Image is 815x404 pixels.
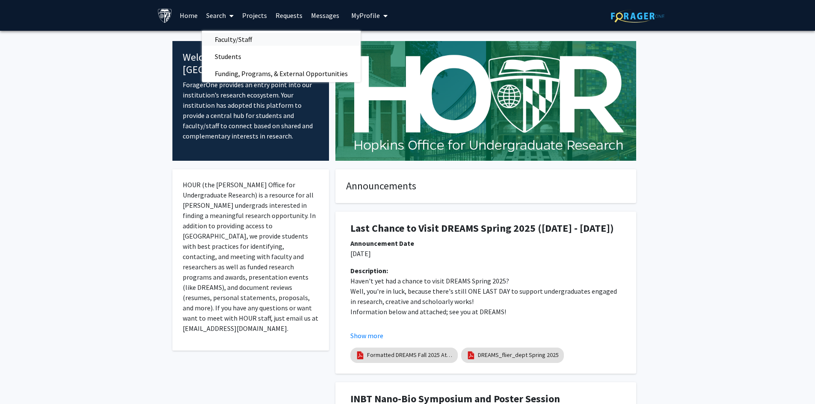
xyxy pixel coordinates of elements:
[183,80,319,141] p: ForagerOne provides an entry point into our institution’s research ecosystem. Your institution ha...
[6,366,36,398] iframe: Chat
[350,238,621,248] div: Announcement Date
[350,222,621,235] h1: Last Chance to Visit DREAMS Spring 2025 ([DATE] - [DATE])
[202,50,361,63] a: Students
[350,265,621,276] div: Description:
[202,0,238,30] a: Search
[346,180,625,192] h4: Announcements
[351,11,380,20] span: My Profile
[202,31,265,48] span: Faculty/Staff
[356,351,365,360] img: pdf_icon.png
[183,51,319,76] h4: Welcome to [GEOGRAPHIC_DATA]
[202,48,254,65] span: Students
[478,351,559,360] a: DREAMS_flier_dept Spring 2025
[202,65,361,82] span: Funding, Programs, & External Opportunities
[157,8,172,23] img: Johns Hopkins University Logo
[466,351,476,360] img: pdf_icon.png
[238,0,271,30] a: Projects
[335,41,636,161] img: Cover Image
[183,180,319,333] p: HOUR (the [PERSON_NAME] Office for Undergraduate Research) is a resource for all [PERSON_NAME] un...
[175,0,202,30] a: Home
[350,276,621,286] p: Haven't yet had a chance to visit DREAMS Spring 2025?
[202,33,361,46] a: Faculty/Staff
[367,351,453,360] a: Formatted DREAMS Fall 2025 Attend Flyer
[350,286,621,307] p: Well, you're in luck, because there's still ONE LAST DAY to support undergraduates engaged in res...
[202,67,361,80] a: Funding, Programs, & External Opportunities
[350,307,621,317] p: Information below and attached; see you at DREAMS!
[350,330,383,341] button: Show more
[611,9,664,23] img: ForagerOne Logo
[307,0,344,30] a: Messages
[350,248,621,259] p: [DATE]
[271,0,307,30] a: Requests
